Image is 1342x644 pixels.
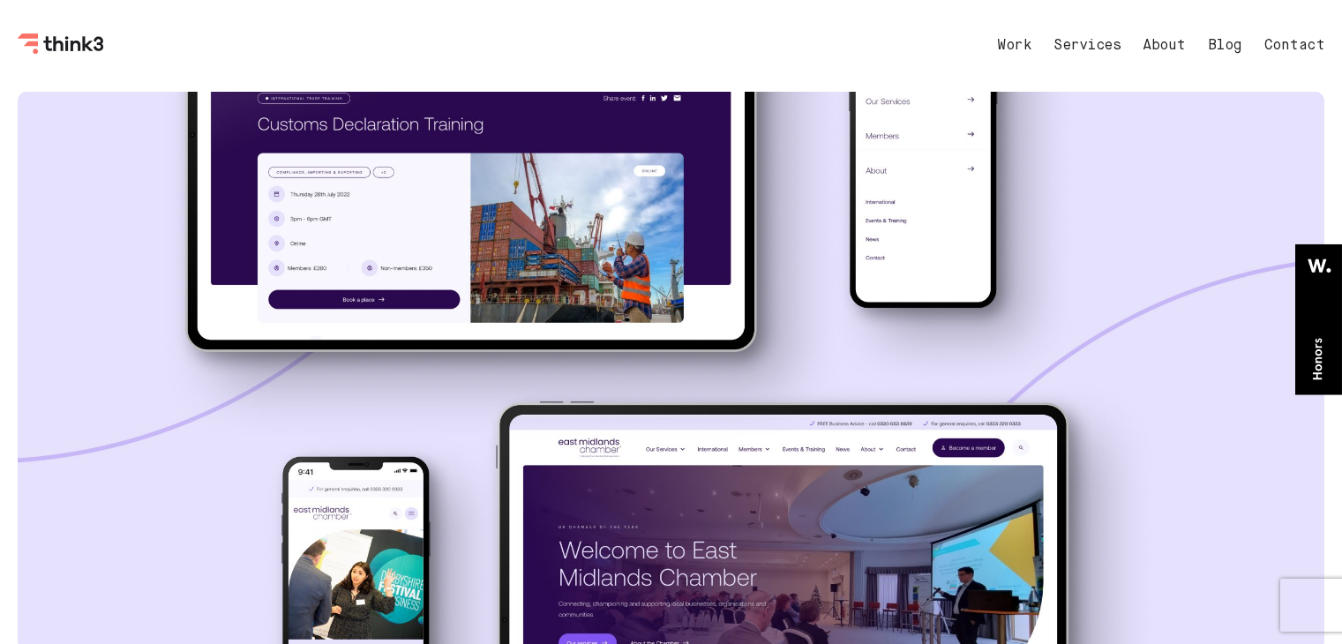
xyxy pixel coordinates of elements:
a: Think3 Logo [18,41,106,57]
a: Contact [1264,39,1325,53]
a: Blog [1208,39,1242,53]
a: Services [1053,39,1121,53]
a: Work [997,39,1031,53]
a: About [1143,39,1186,53]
